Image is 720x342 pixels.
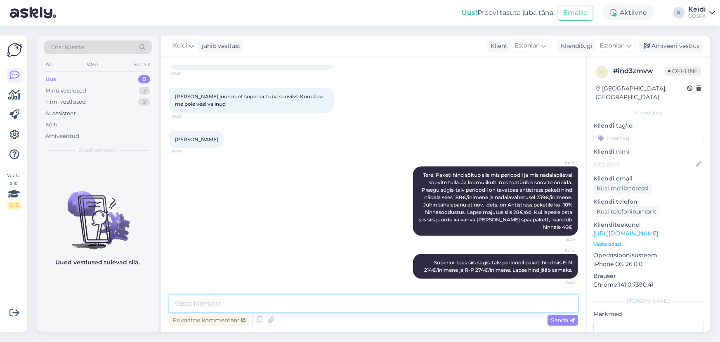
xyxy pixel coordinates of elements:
[673,7,685,19] div: K
[44,59,53,70] div: All
[603,5,654,20] div: Aktiivne
[45,109,76,118] div: AI Assistent
[593,260,703,268] p: iPhone OS 26.0.0
[175,136,218,142] span: [PERSON_NAME]
[138,75,150,83] div: 0
[613,66,665,76] div: # ind3zmvw
[7,42,22,58] img: Askly Logo
[45,75,56,83] div: Uus
[593,174,703,183] p: Kliendi email
[7,172,21,209] div: Vaata siia
[639,40,703,52] div: Arhiveeri vestlus
[593,251,703,260] p: Operatsioonisüsteem
[56,258,140,267] p: Uued vestlused tulevad siia.
[173,41,187,50] span: Keidi
[593,240,703,248] p: Vaata edasi ...
[545,160,576,166] span: Keidi
[593,109,703,116] div: Kliendi info
[45,132,79,140] div: Arhiveeritud
[593,147,703,156] p: Kliendi nimi
[487,42,508,50] div: Klient
[175,93,325,107] span: [PERSON_NAME] juurde, et superior tuba sooviks. Kuupäevi me pole veel valinud
[594,160,694,169] input: Lisa nimi
[593,206,660,217] div: Küsi telefoninumbrit
[462,9,477,17] b: Uus!
[45,87,86,95] div: Minu vestlused
[596,84,687,102] div: [GEOGRAPHIC_DATA], [GEOGRAPHIC_DATA]
[138,98,150,106] div: 0
[545,247,576,254] span: Keidi
[593,297,703,305] div: [PERSON_NAME]
[424,259,574,273] span: Superior toas siis sügis-talv perioodil paketi hind siis E-N 214€/inimene ja R-P 274€/inimene. La...
[132,59,152,70] div: Socials
[45,121,57,129] div: Kõik
[545,236,576,242] span: 19:34
[593,310,703,318] p: Märkmed
[85,59,100,70] div: Web
[600,41,625,50] span: Estonian
[593,197,703,206] p: Kliendi telefon
[593,221,703,229] p: Klienditeekond
[45,98,86,106] div: Tiimi vestlused
[593,230,658,237] a: [URL][DOMAIN_NAME]
[545,279,576,285] span: 19:37
[593,280,703,289] p: Chrome 141.0.7390.41
[593,121,703,130] p: Kliendi tag'id
[37,176,158,251] img: No chats
[593,183,652,194] div: Küsi meiliaadressi
[688,13,706,19] div: GOSPA
[51,43,84,52] span: Otsi kliente
[557,42,593,50] div: Klienditugi
[139,87,150,95] div: 3
[79,147,117,154] span: Uued vestlused
[688,6,706,13] div: Keidi
[172,113,203,119] span: 19:29
[462,8,555,18] div: Proovi tasuta juba täna:
[593,132,703,144] input: Lisa tag
[169,315,250,326] div: Privaatne kommentaar
[558,5,593,21] button: Emailid
[551,316,575,324] span: Saada
[419,172,574,230] span: Tere! Paketi hind sõltub siis mis perioodil ja mis nädalapäeval soovite tulla. Ja loomulikult, mi...
[198,42,241,50] div: juhib vestlust
[593,272,703,280] p: Brauser
[172,70,203,76] span: 19:27
[601,69,603,75] span: i
[172,149,203,155] span: 19:29
[688,6,715,19] a: KeidiGOSPA
[515,41,540,50] span: Estonian
[665,66,701,76] span: Offline
[7,202,21,209] div: 2 / 3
